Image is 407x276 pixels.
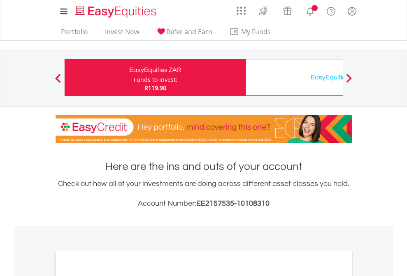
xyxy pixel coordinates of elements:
a: AppsGrid [231,2,251,15]
span: R119.90 [144,84,166,92]
img: grid-menu-icon.svg [237,6,246,15]
div: Check out how all of your investments are doing across different asset classes you hold. [56,178,352,209]
a: Refer and Earn [153,28,216,40]
button: Previous [50,78,66,86]
span: Refer and Earn [166,27,212,36]
h1: Here are the ins and outs of your account [56,159,352,174]
a: Home page [72,2,160,19]
img: EasyCredit Promotion Banner [56,115,352,143]
a: Notifications [300,2,321,19]
button: Next [341,78,357,86]
a: My Profile [342,2,363,20]
h3: Account Number: [56,198,352,209]
span: My Funds [229,26,283,37]
a: Vouchers [275,2,300,17]
img: thrive-v2.svg [256,4,270,17]
a: Invest Now [102,28,142,40]
a: FAQ's and Support [321,2,342,19]
img: vouchers-v2.svg [281,4,294,17]
a: Portfolio [58,28,91,40]
div: Funds to invest: [134,76,177,84]
span: EE2157535-10108310 [196,199,270,207]
div: EasyEquities ZAR [70,64,241,76]
img: EasyEquities_Logo.png [74,5,160,19]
